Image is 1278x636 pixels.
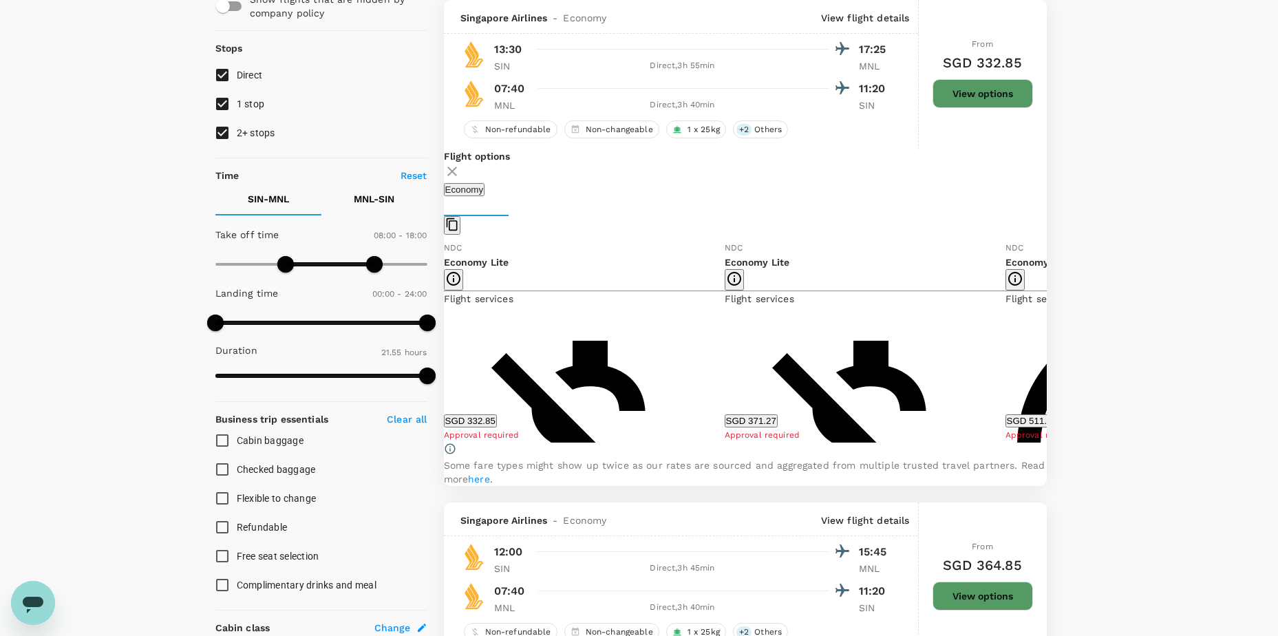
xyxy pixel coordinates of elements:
div: 1 x 25kg [666,120,726,138]
span: Non-changeable [580,124,659,136]
span: Refundable [237,522,288,533]
span: Checked baggage [237,464,316,475]
p: MNL [859,59,893,73]
p: SIN [494,562,529,575]
span: Singapore Airlines [460,513,548,527]
span: Approval required [725,430,800,440]
p: SIN [859,98,893,112]
button: SGD 371.27 [725,414,778,427]
strong: Stops [215,43,243,54]
strong: Business trip essentials [215,414,329,425]
span: NDC [725,243,743,253]
img: SQ [460,80,488,107]
button: View options [933,582,1033,611]
span: Economy [563,513,606,527]
span: Flight services [1005,293,1075,304]
p: 11:20 [859,81,893,97]
span: Flight services [444,293,513,304]
p: 07:40 [494,81,525,97]
p: Time [215,169,239,182]
p: Clear all [387,412,427,426]
span: NDC [444,243,462,253]
p: Take off time [215,228,279,242]
strong: Cabin class [215,622,270,633]
span: - [547,513,563,527]
img: SQ [460,543,488,571]
p: 12:00 [494,544,523,560]
div: Direct , 3h 45min [537,562,829,575]
p: Duration [215,343,257,357]
div: Direct , 3h 40min [537,98,829,112]
h6: SGD 332.85 [943,52,1022,74]
p: 13:30 [494,41,522,58]
span: 08:00 - 18:00 [374,231,427,240]
iframe: Button to launch messaging window [11,581,55,625]
p: View flight details [821,11,910,25]
span: Direct [237,70,263,81]
span: 1 x 25kg [682,124,725,136]
span: - [547,11,563,25]
p: 07:40 [494,583,525,600]
span: 00:00 - 24:00 [372,289,427,299]
p: MNL - SIN [354,192,394,206]
span: NDC [1005,243,1023,253]
button: Economy [444,183,485,196]
p: MNL [859,562,893,575]
div: Direct , 3h 55min [537,59,829,73]
p: Reset [401,169,427,182]
span: 1 stop [237,98,265,109]
p: 17:25 [859,41,893,58]
div: Direct , 3h 40min [537,601,829,615]
span: Flight services [725,293,794,304]
div: Non-refundable [464,120,557,138]
button: View options [933,79,1033,108]
p: Some fare types might show up twice as our rates are sourced and aggregated from multiple trusted... [444,458,1047,486]
span: Free seat selection [237,551,319,562]
p: SIN - MNL [248,192,289,206]
p: SIN [859,601,893,615]
div: +2Others [733,120,788,138]
p: SIN [494,59,529,73]
span: Approval required [444,430,520,440]
span: Approval required [1005,430,1081,440]
span: 21.55 hours [381,348,427,357]
span: + 2 [736,124,752,136]
span: 2+ stops [237,127,275,138]
h6: SGD 364.85 [943,554,1022,576]
span: Complimentary drinks and meal [237,580,376,591]
p: Flight options [444,149,1047,163]
span: From [972,39,993,49]
p: MNL [494,98,529,112]
span: Change [374,621,411,635]
img: SQ [460,582,488,610]
p: 11:20 [859,583,893,600]
p: MNL [494,601,529,615]
span: Economy [563,11,606,25]
p: View flight details [821,513,910,527]
p: Economy Lite [444,255,725,269]
a: here [468,474,490,485]
span: From [972,542,993,551]
img: SQ [460,41,488,68]
div: Non-changeable [564,120,659,138]
button: SGD 511.08 [1005,414,1058,427]
span: Others [749,124,787,136]
p: Economy Lite [725,255,1005,269]
p: Landing time [215,286,279,300]
p: 15:45 [859,544,893,560]
span: Non-refundable [480,124,557,136]
span: Singapore Airlines [460,11,548,25]
span: Flexible to change [237,493,317,504]
button: SGD 332.85 [444,414,497,427]
span: Cabin baggage [237,435,303,446]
